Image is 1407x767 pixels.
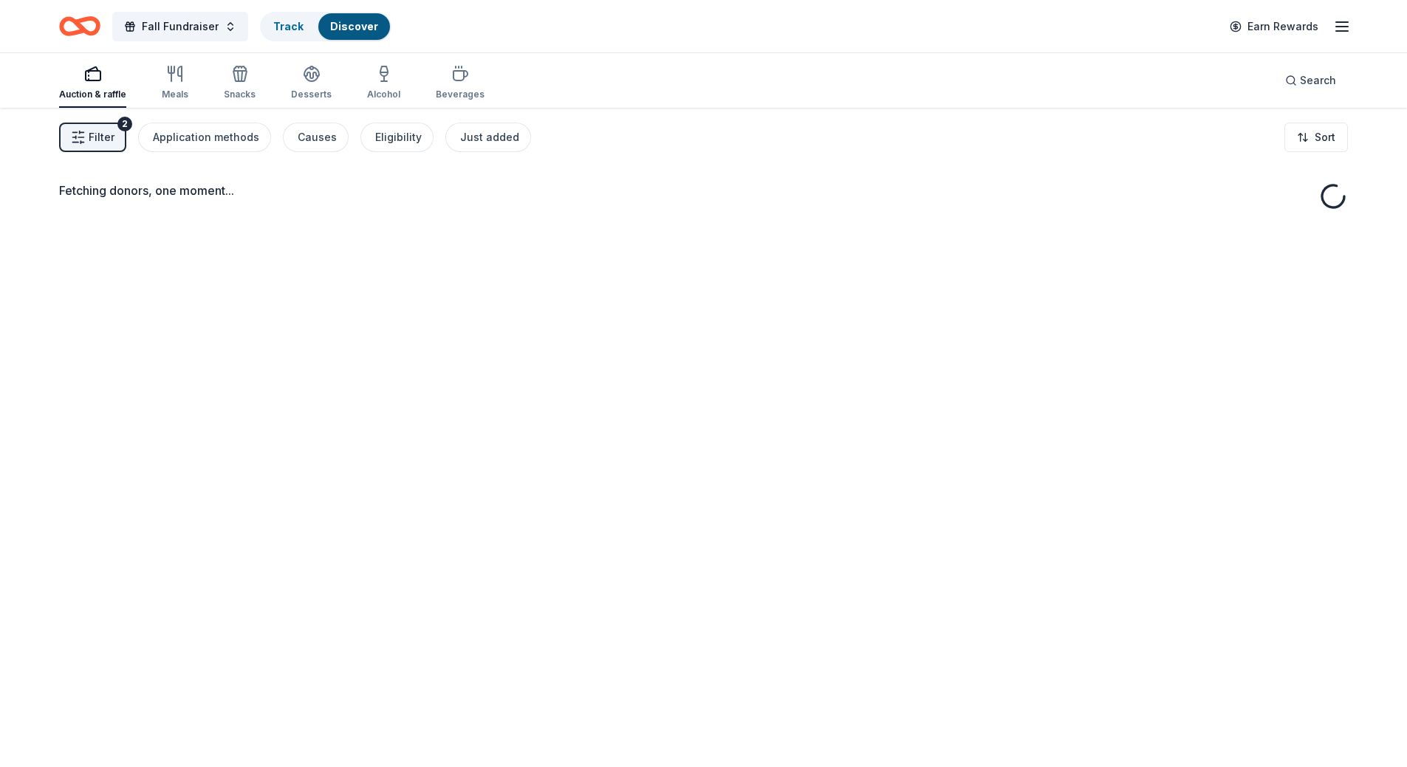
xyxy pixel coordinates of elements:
[367,59,400,108] button: Alcohol
[460,128,519,146] div: Just added
[367,89,400,100] div: Alcohol
[291,59,332,108] button: Desserts
[1300,72,1336,89] span: Search
[224,89,256,100] div: Snacks
[59,9,100,44] a: Home
[112,12,248,41] button: Fall Fundraiser
[298,128,337,146] div: Causes
[117,117,132,131] div: 2
[224,59,256,108] button: Snacks
[375,128,422,146] div: Eligibility
[1315,128,1335,146] span: Sort
[1221,13,1327,40] a: Earn Rewards
[273,20,304,32] a: Track
[260,12,391,41] button: TrackDiscover
[283,123,349,152] button: Causes
[360,123,434,152] button: Eligibility
[1273,66,1348,95] button: Search
[162,89,188,100] div: Meals
[59,182,1348,199] div: Fetching donors, one moment...
[138,123,271,152] button: Application methods
[59,59,126,108] button: Auction & raffle
[162,59,188,108] button: Meals
[153,128,259,146] div: Application methods
[142,18,219,35] span: Fall Fundraiser
[445,123,531,152] button: Just added
[330,20,378,32] a: Discover
[59,123,126,152] button: Filter2
[291,89,332,100] div: Desserts
[89,128,114,146] span: Filter
[59,89,126,100] div: Auction & raffle
[1284,123,1348,152] button: Sort
[436,59,485,108] button: Beverages
[436,89,485,100] div: Beverages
